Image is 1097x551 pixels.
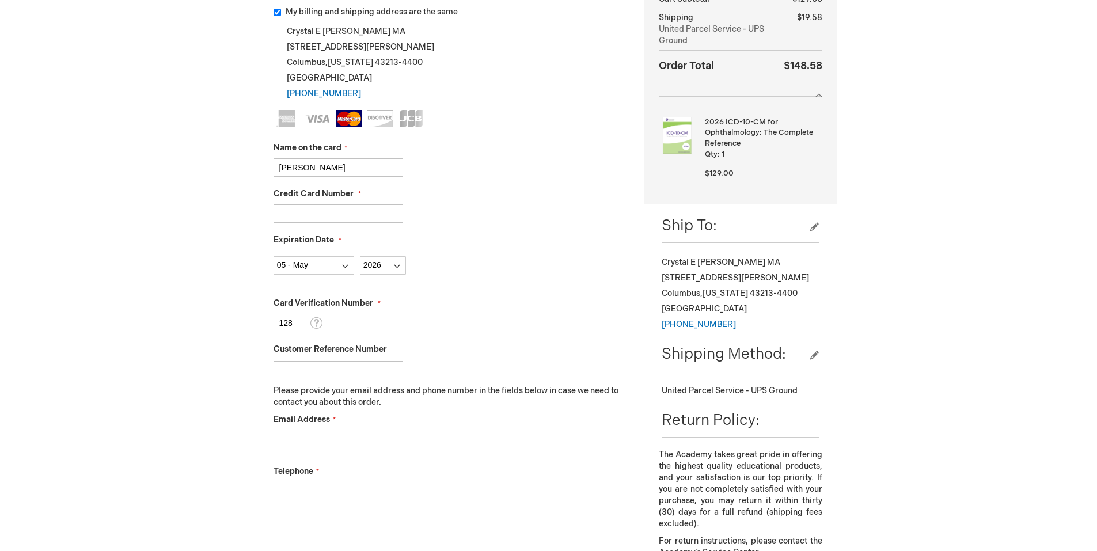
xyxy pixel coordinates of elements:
[722,150,724,159] span: 1
[662,412,760,430] span: Return Policy:
[328,58,373,67] span: [US_STATE]
[797,13,822,22] span: $19.58
[274,298,373,308] span: Card Verification Number
[274,189,354,199] span: Credit Card Number
[274,344,387,354] span: Customer Reference Number
[662,320,736,329] a: [PHONE_NUMBER]
[274,143,341,153] span: Name on the card
[274,24,628,101] div: Crystal E [PERSON_NAME] MA [STREET_ADDRESS][PERSON_NAME] Columbus , 43213-4400 [GEOGRAPHIC_DATA]
[274,415,330,424] span: Email Address
[659,449,822,530] p: The Academy takes great pride in offering the highest quality educational products, and your sati...
[305,110,331,127] img: Visa
[784,60,822,72] span: $148.58
[659,24,783,47] span: United Parcel Service - UPS Ground
[703,288,748,298] span: [US_STATE]
[398,110,424,127] img: JCB
[662,345,786,363] span: Shipping Method:
[705,150,718,159] span: Qty
[274,235,334,245] span: Expiration Date
[274,385,628,408] p: Please provide your email address and phone number in the fields below in case we need to contact...
[659,117,696,154] img: 2026 ICD-10-CM for Ophthalmology: The Complete Reference
[286,7,458,17] span: My billing and shipping address are the same
[367,110,393,127] img: Discover
[705,117,819,149] strong: 2026 ICD-10-CM for Ophthalmology: The Complete Reference
[287,89,361,98] a: [PHONE_NUMBER]
[705,169,734,178] span: $129.00
[274,314,305,332] input: Card Verification Number
[662,217,717,235] span: Ship To:
[659,13,693,22] span: Shipping
[274,110,300,127] img: American Express
[662,254,819,332] div: Crystal E [PERSON_NAME] MA [STREET_ADDRESS][PERSON_NAME] Columbus , 43213-4400 [GEOGRAPHIC_DATA]
[659,57,714,74] strong: Order Total
[274,204,403,223] input: Credit Card Number
[274,466,313,476] span: Telephone
[336,110,362,127] img: MasterCard
[662,386,798,396] span: United Parcel Service - UPS Ground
